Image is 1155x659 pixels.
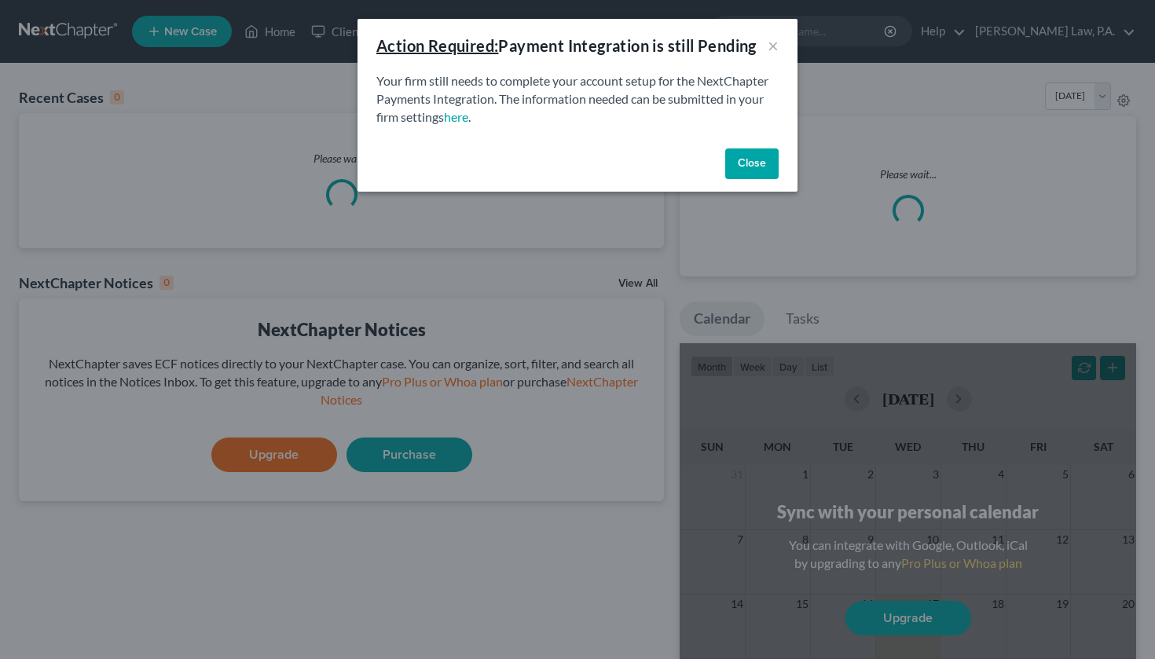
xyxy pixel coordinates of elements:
button: Close [725,148,779,180]
p: Your firm still needs to complete your account setup for the NextChapter Payments Integration. Th... [376,72,779,126]
button: × [768,36,779,55]
a: here [444,109,468,124]
u: Action Required: [376,36,498,55]
div: Payment Integration is still Pending [376,35,757,57]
